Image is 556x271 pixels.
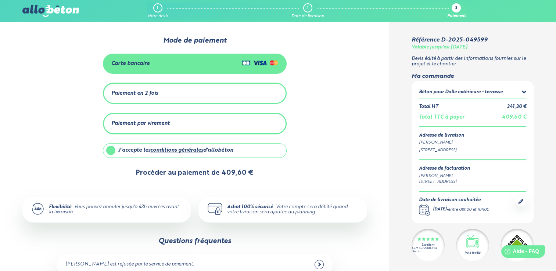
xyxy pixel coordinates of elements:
[91,37,298,45] div: Mode de paiement
[412,37,487,43] div: Référence D-2025-049599
[150,148,203,153] a: conditions générales
[419,104,438,110] div: Total HT
[491,242,548,263] iframe: Help widget launcher
[419,179,470,185] div: [STREET_ADDRESS]
[158,237,231,245] div: Questions fréquentes
[502,115,526,120] span: 409,60 €
[433,207,446,213] div: [DATE]
[419,198,489,203] div: Date de livraison souhaitée
[49,205,182,215] div: - Vous pouvez annuler jusqu'à 48h ouvrées avant la livraison
[412,73,534,80] div: Ma commande
[455,6,457,11] div: 3
[419,114,464,120] div: Total TTC à payer
[242,58,278,67] img: Cartes de crédit
[147,3,168,19] a: 1 Votre devis
[412,247,445,253] div: 4.7/5 sur 2300 avis clients
[419,133,527,138] div: Adresse de livraison
[227,205,358,215] div: - Votre compte sera débité quand votre livraison sera ajoutée au planning
[291,3,324,19] a: 2 Date de livraison
[447,14,466,19] div: Paiement
[419,166,470,171] div: Adresse de facturation
[111,120,170,127] div: Paiement par virement
[129,164,261,183] button: Procèder au paiement de 409,60 €
[433,207,489,213] div: -
[465,251,480,255] div: Vu à la télé
[111,90,158,97] div: Paiement en 2 fois
[291,14,324,19] div: Date de livraison
[147,14,168,19] div: Votre devis
[306,6,308,11] div: 2
[447,3,466,19] a: 3 Paiement
[157,6,158,11] div: 1
[422,243,434,247] div: Excellent
[111,61,150,67] div: Carte bancaire
[227,205,273,209] strong: Achat 100% sécurisé
[419,90,503,95] div: Béton pour Dalle extérieure - terrasse
[419,140,527,146] div: [PERSON_NAME]
[448,207,489,213] div: entre 08h00 et 10h00
[507,104,526,110] div: 341,30 €
[419,88,527,98] summary: Béton pour Dalle extérieure - terrasse
[419,173,470,179] div: [PERSON_NAME]
[22,5,79,17] img: allobéton
[412,45,467,50] div: Valable jusqu'au [DATE]
[49,205,71,209] strong: Flexibilité
[118,147,233,153] div: J'accepte les d'allobéton
[65,262,194,267] div: [PERSON_NAME] est refusée par le service de paiement.
[419,147,527,153] div: [STREET_ADDRESS]
[412,56,534,67] p: Devis édité à partir des informations fournies sur le projet et le chantier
